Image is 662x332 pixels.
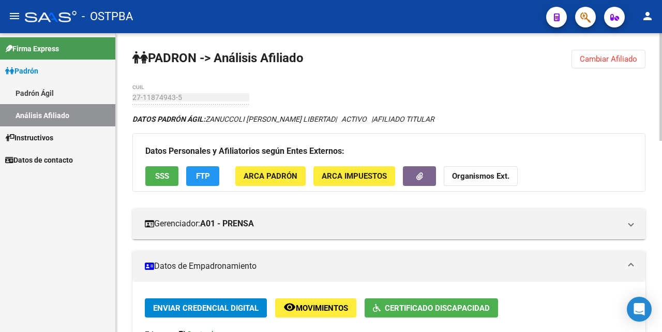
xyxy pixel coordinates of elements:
span: Movimientos [296,304,348,313]
mat-icon: person [641,10,654,22]
div: Open Intercom Messenger [627,297,652,322]
span: ARCA Padrón [244,172,297,181]
button: Certificado Discapacidad [365,298,498,317]
strong: Organismos Ext. [452,172,509,181]
span: SSS [155,172,169,181]
h3: Datos Personales y Afiliatorios según Entes Externos: [145,144,633,158]
button: Enviar Credencial Digital [145,298,267,317]
span: Instructivos [5,132,53,143]
span: Certificado Discapacidad [385,304,490,313]
mat-panel-title: Datos de Empadronamiento [145,261,621,272]
span: ARCA Impuestos [322,172,387,181]
i: | ACTIVO | [132,115,434,123]
strong: PADRON -> Análisis Afiliado [132,51,304,65]
strong: DATOS PADRÓN ÁGIL: [132,115,205,123]
button: SSS [145,166,178,185]
button: ARCA Impuestos [313,166,395,185]
span: ZANUCCOLI [PERSON_NAME] LIBERTAD [132,115,335,123]
span: Enviar Credencial Digital [153,304,259,313]
mat-expansion-panel-header: Datos de Empadronamiento [132,251,645,282]
span: AFILIADO TITULAR [373,115,434,123]
span: Cambiar Afiliado [580,54,637,64]
mat-expansion-panel-header: Gerenciador:A01 - PRENSA [132,208,645,239]
button: FTP [186,166,219,185]
mat-icon: menu [8,10,21,22]
button: Organismos Ext. [444,166,518,185]
button: Cambiar Afiliado [571,50,645,68]
button: Movimientos [275,298,356,317]
mat-icon: remove_red_eye [283,301,296,313]
strong: A01 - PRENSA [200,218,254,229]
span: Firma Express [5,43,59,54]
span: - OSTPBA [82,5,133,28]
span: FTP [196,172,210,181]
button: ARCA Padrón [235,166,306,185]
span: Datos de contacto [5,154,73,166]
span: Padrón [5,65,38,77]
mat-panel-title: Gerenciador: [145,218,621,229]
